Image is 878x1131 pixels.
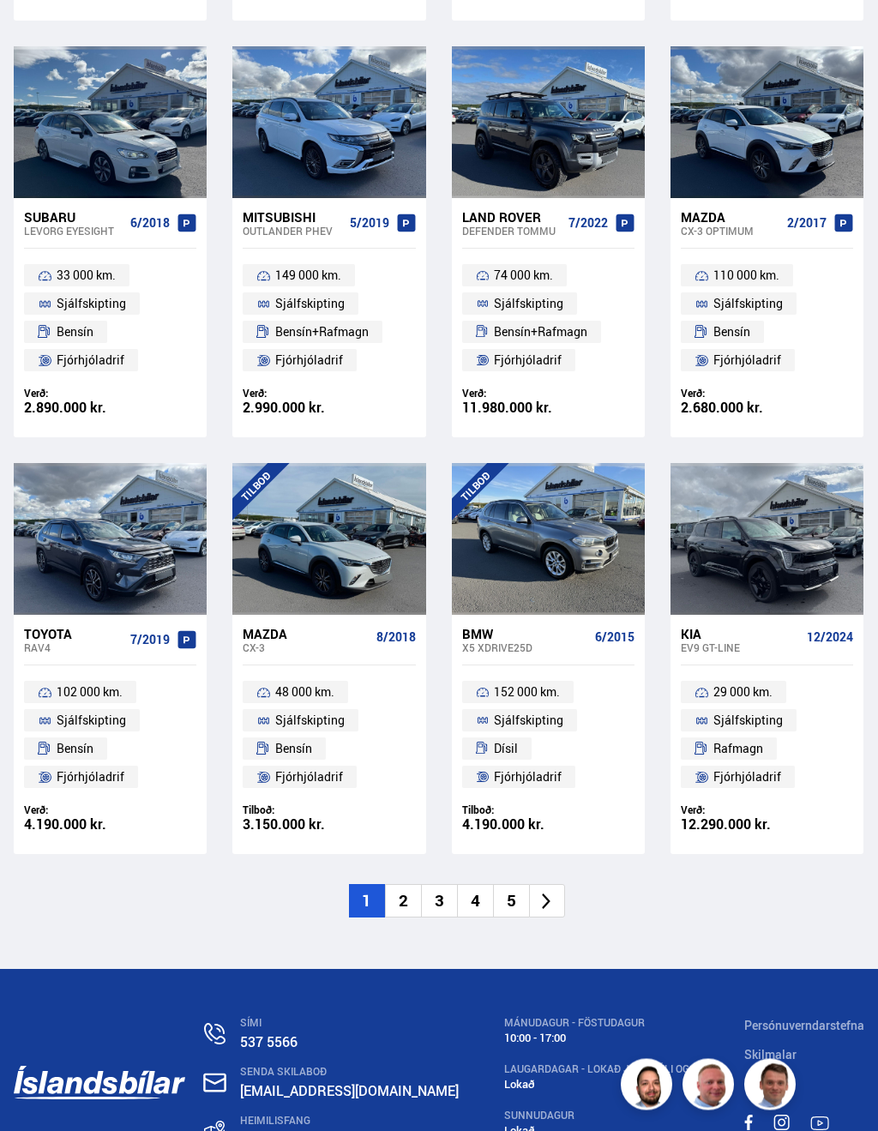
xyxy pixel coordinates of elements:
div: SUNNUDAGUR [504,1110,725,1122]
div: Levorg EYESIGHT [24,226,123,238]
div: Outlander PHEV [243,226,342,238]
span: Sjálfskipting [57,711,126,731]
div: Lokað [504,1079,725,1092]
span: 7/2022 [568,217,608,231]
div: Tilboð: [243,804,415,817]
li: 4 [457,885,493,918]
img: nHj8e-n-aHgjukTg.svg [203,1074,226,1093]
div: CX-3 [243,642,369,654]
span: Sjálfskipting [494,294,563,315]
div: 2.680.000 kr. [681,401,853,416]
a: 537 5566 [240,1033,298,1052]
div: Subaru [24,210,123,226]
div: BMW [462,627,588,642]
div: 3.150.000 kr. [243,818,415,833]
span: Fjórhjóladrif [713,767,781,788]
span: Fjórhjóladrif [57,351,124,371]
span: Bensín [713,322,750,343]
div: Verð: [243,388,415,400]
span: Sjálfskipting [57,294,126,315]
div: X5 XDRIVE25D [462,642,588,654]
span: 8/2018 [376,631,416,645]
a: Kia EV9 GT-LINE 12/2024 29 000 km. Sjálfskipting Rafmagn Fjórhjóladrif Verð: 12.290.000 kr. [671,616,863,855]
span: Rafmagn [713,739,763,760]
span: Fjórhjóladrif [494,767,562,788]
span: Bensín [57,322,93,343]
div: 2.890.000 kr. [24,401,196,416]
a: Mazda CX-3 OPTIMUM 2/2017 110 000 km. Sjálfskipting Bensín Fjórhjóladrif Verð: 2.680.000 kr. [671,199,863,438]
span: Sjálfskipting [275,711,345,731]
span: Bensín [57,739,93,760]
span: 33 000 km. [57,266,116,286]
div: Toyota [24,627,123,642]
span: Fjórhjóladrif [57,767,124,788]
a: Persónuverndarstefna [744,1018,864,1034]
div: Mitsubishi [243,210,342,226]
span: 48 000 km. [275,683,334,703]
span: Sjálfskipting [275,294,345,315]
div: 2.990.000 kr. [243,401,415,416]
span: Fjórhjóladrif [275,351,343,371]
a: [EMAIL_ADDRESS][DOMAIN_NAME] [240,1082,459,1101]
div: 12.290.000 kr. [681,818,853,833]
a: Mitsubishi Outlander PHEV 5/2019 149 000 km. Sjálfskipting Bensín+Rafmagn Fjórhjóladrif Verð: 2.9... [232,199,425,438]
img: FbJEzSuNWCJXmdc-.webp [747,1062,798,1113]
div: Defender TOMMU [462,226,562,238]
div: MÁNUDAGUR - FÖSTUDAGUR [504,1018,725,1030]
div: Verð: [24,388,196,400]
div: Verð: [681,388,853,400]
div: LAUGARDAGAR - Lokað Júni, Júli og Ágúst [504,1064,725,1076]
li: 2 [385,885,421,918]
img: nhp88E3Fdnt1Opn2.png [623,1062,675,1113]
div: CX-3 OPTIMUM [681,226,780,238]
div: HEIMILISFANG [240,1116,486,1128]
a: Toyota RAV4 7/2019 102 000 km. Sjálfskipting Bensín Fjórhjóladrif Verð: 4.190.000 kr. [14,616,207,855]
a: Land Rover Defender TOMMU 7/2022 74 000 km. Sjálfskipting Bensín+Rafmagn Fjórhjóladrif Verð: 11.9... [452,199,645,438]
div: 10:00 - 17:00 [504,1032,725,1045]
span: Sjálfskipting [713,294,783,315]
span: 6/2018 [130,217,170,231]
span: 5/2019 [350,217,389,231]
img: siFngHWaQ9KaOqBr.png [685,1062,737,1113]
span: Fjórhjóladrif [275,767,343,788]
a: Mazda CX-3 8/2018 48 000 km. Sjálfskipting Bensín Fjórhjóladrif Tilboð: 3.150.000 kr. [232,616,425,855]
span: 7/2019 [130,634,170,647]
span: 110 000 km. [713,266,779,286]
span: 2/2017 [787,217,827,231]
span: Sjálfskipting [713,711,783,731]
div: Tilboð: [462,804,634,817]
a: Subaru Levorg EYESIGHT 6/2018 33 000 km. Sjálfskipting Bensín Fjórhjóladrif Verð: 2.890.000 kr. [14,199,207,438]
div: Land Rover [462,210,562,226]
span: Sjálfskipting [494,711,563,731]
a: BMW X5 XDRIVE25D 6/2015 152 000 km. Sjálfskipting Dísil Fjórhjóladrif Tilboð: 4.190.000 kr. [452,616,645,855]
span: 102 000 km. [57,683,123,703]
span: 29 000 km. [713,683,773,703]
span: Bensín [275,739,312,760]
li: 5 [493,885,529,918]
img: n0V2lOsqF3l1V2iz.svg [204,1024,226,1045]
div: 4.190.000 kr. [24,818,196,833]
div: Mazda [243,627,369,642]
button: Open LiveChat chat widget [14,7,65,58]
div: RAV4 [24,642,123,654]
span: 6/2015 [595,631,634,645]
div: SÍMI [240,1018,486,1030]
div: Kia [681,627,800,642]
div: SENDA SKILABOÐ [240,1067,486,1079]
span: 74 000 km. [494,266,553,286]
span: Dísil [494,739,518,760]
div: Verð: [681,804,853,817]
div: 11.980.000 kr. [462,401,634,416]
div: EV9 GT-LINE [681,642,800,654]
span: 12/2024 [807,631,853,645]
span: Fjórhjóladrif [713,351,781,371]
span: 149 000 km. [275,266,341,286]
div: Verð: [462,388,634,400]
span: Bensín+Rafmagn [494,322,587,343]
li: 1 [349,885,385,918]
div: 4.190.000 kr. [462,818,634,833]
li: 3 [421,885,457,918]
span: 152 000 km. [494,683,560,703]
span: Fjórhjóladrif [494,351,562,371]
span: Bensín+Rafmagn [275,322,369,343]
